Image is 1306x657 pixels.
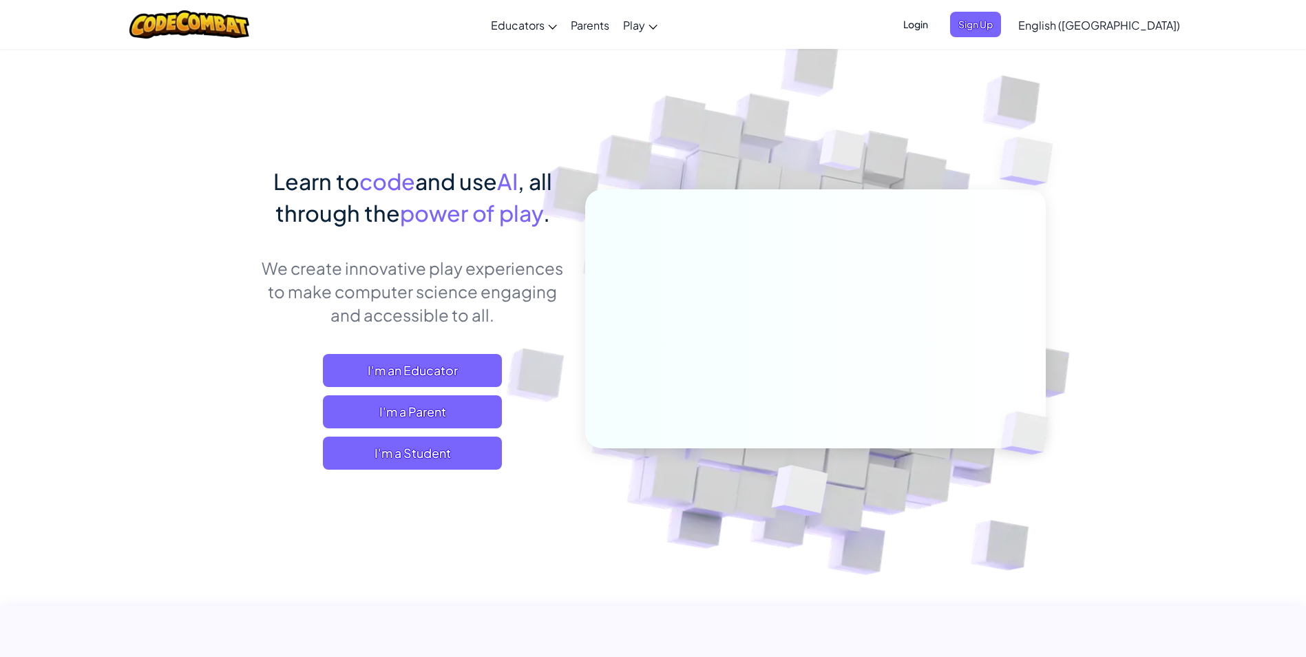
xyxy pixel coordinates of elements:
span: Learn to [273,167,359,195]
span: power of play [400,199,543,227]
span: and use [415,167,497,195]
button: Login [895,12,936,37]
img: CodeCombat logo [129,10,250,39]
a: Educators [484,6,564,43]
img: Overlap cubes [978,383,1081,483]
a: English ([GEOGRAPHIC_DATA]) [1011,6,1187,43]
p: We create innovative play experiences to make computer science engaging and accessible to all. [261,256,565,326]
img: Overlap cubes [972,103,1091,220]
span: Play [623,18,645,32]
span: Educators [491,18,545,32]
button: I'm a Student [323,437,502,470]
a: I'm an Educator [323,354,502,387]
span: AI [497,167,518,195]
span: code [359,167,415,195]
span: . [543,199,550,227]
a: Play [616,6,664,43]
button: Sign Up [950,12,1001,37]
img: Overlap cubes [737,436,861,550]
a: Parents [564,6,616,43]
a: I'm a Parent [323,395,502,428]
span: English ([GEOGRAPHIC_DATA]) [1018,18,1180,32]
img: Overlap cubes [793,103,892,205]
